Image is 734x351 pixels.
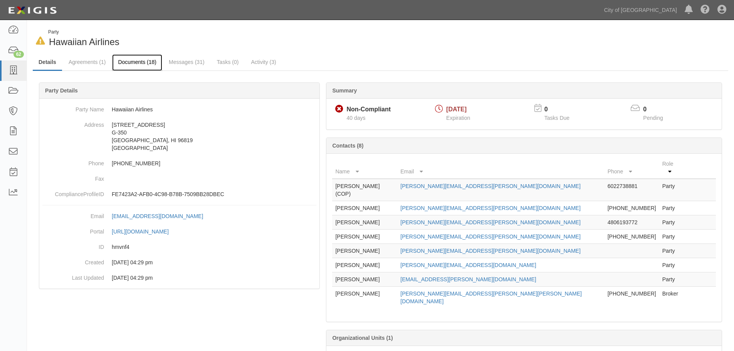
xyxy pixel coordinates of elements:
[42,156,104,167] dt: Phone
[112,213,212,219] a: [EMAIL_ADDRESS][DOMAIN_NAME]
[42,102,316,117] dd: Hawaiian Airlines
[211,54,245,70] a: Tasks (0)
[605,201,659,215] td: [PHONE_NUMBER]
[36,37,45,45] i: In Default since 08/22/2025
[400,233,581,240] a: [PERSON_NAME][EMAIL_ADDRESS][PERSON_NAME][DOMAIN_NAME]
[400,262,536,268] a: [PERSON_NAME][EMAIL_ADDRESS][DOMAIN_NAME]
[605,179,659,201] td: 6022738881
[48,29,119,35] div: Party
[42,208,104,220] dt: Email
[163,54,210,70] a: Messages (31)
[659,179,685,201] td: Party
[112,190,316,198] p: FE7423A2-AFB0-4C98-B78B-7509BB28DBEC
[659,157,685,179] th: Role
[42,270,104,282] dt: Last Updated
[605,157,659,179] th: Phone
[659,215,685,230] td: Party
[335,105,343,113] i: Non-Compliant
[446,106,467,113] span: [DATE]
[112,54,162,71] a: Documents (18)
[643,105,672,114] p: 0
[400,276,536,282] a: [EMAIL_ADDRESS][PERSON_NAME][DOMAIN_NAME]
[332,258,397,272] td: [PERSON_NAME]
[42,117,104,129] dt: Address
[397,157,604,179] th: Email
[63,54,111,70] a: Agreements (1)
[544,105,579,114] p: 0
[400,219,581,225] a: [PERSON_NAME][EMAIL_ADDRESS][PERSON_NAME][DOMAIN_NAME]
[42,186,104,198] dt: ComplianceProfileID
[446,115,470,121] span: Expiration
[400,248,581,254] a: [PERSON_NAME][EMAIL_ADDRESS][PERSON_NAME][DOMAIN_NAME]
[700,5,710,15] i: Help Center - Complianz
[332,201,397,215] td: [PERSON_NAME]
[42,171,104,183] dt: Fax
[42,270,316,286] dd: 06/30/2023 04:29 pm
[659,201,685,215] td: Party
[659,287,685,309] td: Broker
[42,224,104,235] dt: Portal
[332,87,357,94] b: Summary
[332,272,397,287] td: [PERSON_NAME]
[42,117,316,156] dd: [STREET_ADDRESS] G-350 [GEOGRAPHIC_DATA], HI 96819 [GEOGRAPHIC_DATA]
[6,3,59,17] img: logo-5460c22ac91f19d4615b14bd174203de0afe785f0fc80cf4dbbc73dc1793850b.png
[400,183,581,189] a: [PERSON_NAME][EMAIL_ADDRESS][PERSON_NAME][DOMAIN_NAME]
[42,239,104,251] dt: ID
[332,157,397,179] th: Name
[332,215,397,230] td: [PERSON_NAME]
[112,212,203,220] div: [EMAIL_ADDRESS][DOMAIN_NAME]
[605,215,659,230] td: 4806193772
[332,335,393,341] b: Organizational Units (1)
[33,54,62,71] a: Details
[400,205,581,211] a: [PERSON_NAME][EMAIL_ADDRESS][PERSON_NAME][DOMAIN_NAME]
[400,291,582,304] a: [PERSON_NAME][EMAIL_ADDRESS][PERSON_NAME][PERSON_NAME][DOMAIN_NAME]
[659,244,685,258] td: Party
[659,258,685,272] td: Party
[42,102,104,113] dt: Party Name
[600,2,681,18] a: City of [GEOGRAPHIC_DATA]
[659,272,685,287] td: Party
[45,87,78,94] b: Party Details
[332,179,397,201] td: [PERSON_NAME] (COP)
[346,105,391,114] div: Non-Compliant
[605,230,659,244] td: [PHONE_NUMBER]
[332,230,397,244] td: [PERSON_NAME]
[544,115,569,121] span: Tasks Due
[42,156,316,171] dd: [PHONE_NUMBER]
[42,255,104,266] dt: Created
[33,29,375,49] div: Hawaiian Airlines
[605,287,659,309] td: [PHONE_NUMBER]
[13,51,24,58] div: 62
[112,228,177,235] a: [URL][DOMAIN_NAME]
[49,37,119,47] span: Hawaiian Airlines
[245,54,282,70] a: Activity (3)
[643,115,663,121] span: Pending
[332,143,363,149] b: Contacts (8)
[42,239,316,255] dd: hmvnf4
[42,255,316,270] dd: 06/30/2023 04:29 pm
[346,115,365,121] span: Since 08/01/2025
[659,230,685,244] td: Party
[332,244,397,258] td: [PERSON_NAME]
[332,287,397,309] td: [PERSON_NAME]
